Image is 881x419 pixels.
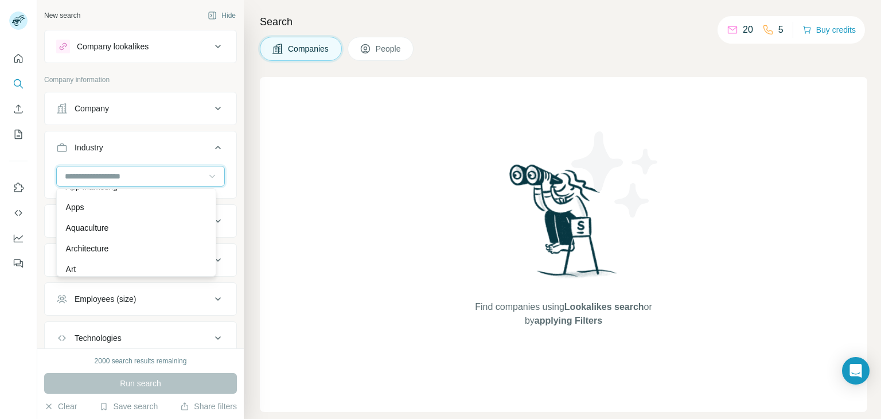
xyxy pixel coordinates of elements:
[260,14,867,30] h4: Search
[45,207,236,235] button: HQ location
[45,324,236,352] button: Technologies
[45,95,236,122] button: Company
[9,48,28,69] button: Quick start
[9,228,28,249] button: Dashboard
[802,22,856,38] button: Buy credits
[75,293,136,305] div: Employees (size)
[99,401,158,412] button: Save search
[45,285,236,313] button: Employees (size)
[180,401,237,412] button: Share filters
[9,124,28,145] button: My lists
[504,161,623,289] img: Surfe Illustration - Woman searching with binoculars
[9,203,28,223] button: Use Surfe API
[9,99,28,119] button: Enrich CSV
[564,302,644,312] span: Lookalikes search
[471,300,655,328] span: Find companies using or by
[535,316,602,325] span: applying Filters
[45,33,236,60] button: Company lookalikes
[75,142,103,153] div: Industry
[9,253,28,274] button: Feedback
[9,73,28,94] button: Search
[44,401,77,412] button: Clear
[200,7,244,24] button: Hide
[44,10,80,21] div: New search
[66,263,76,275] p: Art
[44,75,237,85] p: Company information
[75,103,109,114] div: Company
[75,332,122,344] div: Technologies
[66,222,109,234] p: Aquaculture
[376,43,402,55] span: People
[77,41,149,52] div: Company lookalikes
[9,177,28,198] button: Use Surfe on LinkedIn
[45,246,236,274] button: Annual revenue ($)
[778,23,783,37] p: 5
[45,134,236,166] button: Industry
[66,243,109,254] p: Architecture
[564,123,667,226] img: Surfe Illustration - Stars
[842,357,870,385] div: Open Intercom Messenger
[288,43,330,55] span: Companies
[743,23,753,37] p: 20
[66,201,84,213] p: Apps
[95,356,187,366] div: 2000 search results remaining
